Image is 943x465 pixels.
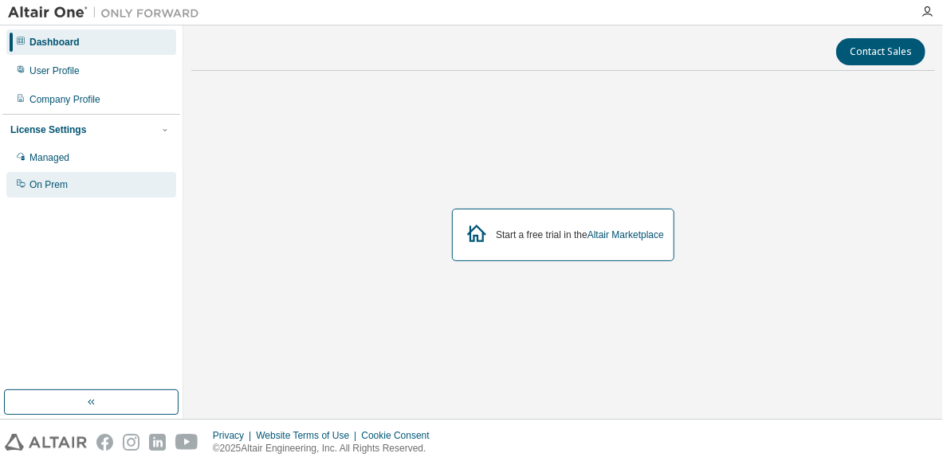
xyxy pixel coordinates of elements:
[213,429,256,442] div: Privacy
[256,429,361,442] div: Website Terms of Use
[8,5,207,21] img: Altair One
[361,429,438,442] div: Cookie Consent
[175,434,198,451] img: youtube.svg
[149,434,166,451] img: linkedin.svg
[5,434,87,451] img: altair_logo.svg
[96,434,113,451] img: facebook.svg
[29,93,100,106] div: Company Profile
[29,64,80,77] div: User Profile
[496,229,664,241] div: Start a free trial in the
[123,434,139,451] img: instagram.svg
[29,151,69,164] div: Managed
[29,178,68,191] div: On Prem
[29,36,80,49] div: Dashboard
[836,38,925,65] button: Contact Sales
[587,229,664,240] a: Altair Marketplace
[213,442,439,455] p: © 2025 Altair Engineering, Inc. All Rights Reserved.
[10,123,86,136] div: License Settings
